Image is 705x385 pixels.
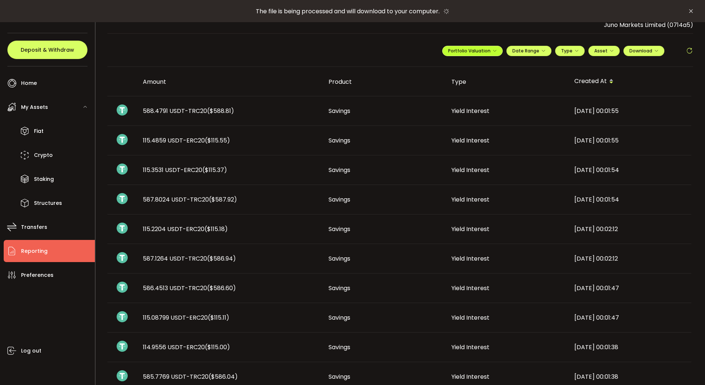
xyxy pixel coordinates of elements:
img: usdt_portfolio.svg [117,134,128,145]
span: 585.7769 USDT-TRC20 [143,372,238,381]
div: [DATE] 00:02:12 [568,254,691,263]
span: Yield Interest [451,225,489,233]
span: Yield Interest [451,343,489,351]
span: Log out [21,346,41,356]
span: Yield Interest [451,284,489,292]
span: Savings [329,254,350,263]
span: ($587.92) [209,195,237,204]
span: Download [629,48,658,54]
span: The file is being processed and will download to your computer. [256,7,440,16]
span: Transfers [21,222,47,233]
span: Yield Interest [451,107,489,115]
span: ($115.18) [204,225,228,233]
img: usdt_portfolio.svg [117,282,128,293]
span: ($586.94) [207,254,236,263]
span: Reporting [21,246,48,257]
div: Amount [137,78,323,86]
div: [DATE] 00:02:12 [568,225,691,233]
span: 115.08799 USDT-ERC20 [143,313,229,322]
span: Portfolio Valuation [448,48,497,54]
img: usdt_portfolio.svg [117,370,128,381]
div: Created At [568,75,691,88]
span: 115.2204 USDT-ERC20 [143,225,228,233]
span: Savings [329,372,350,381]
span: 115.4859 USDT-ERC20 [143,136,230,145]
div: [DATE] 00:01:47 [568,284,691,292]
button: Download [623,46,664,56]
span: Savings [329,225,350,233]
span: Yield Interest [451,195,489,204]
img: usdt_portfolio.svg [117,252,128,263]
img: usdt_portfolio.svg [117,104,128,116]
div: [DATE] 00:01:38 [568,343,691,351]
span: Savings [329,284,350,292]
span: 588.4791 USDT-TRC20 [143,107,234,115]
button: Asset [588,46,620,56]
span: ($586.04) [209,372,238,381]
iframe: Chat Widget [668,350,705,385]
span: Savings [329,136,350,145]
span: Home [21,78,37,89]
span: 115.3531 USDT-ERC20 [143,166,227,174]
div: [DATE] 00:01:55 [568,107,691,115]
div: [DATE] 00:01:54 [568,195,691,204]
span: Type [561,48,579,54]
span: Asset [594,48,608,54]
span: 586.4513 USDT-TRC20 [143,284,236,292]
span: 587.1264 USDT-TRC20 [143,254,236,263]
span: Yield Interest [451,136,489,145]
span: ($115.00) [205,343,230,351]
div: Type [446,78,568,86]
div: [DATE] 00:01:38 [568,372,691,381]
img: usdt_portfolio.svg [117,341,128,352]
div: [DATE] 00:01:55 [568,136,691,145]
button: Portfolio Valuation [442,46,503,56]
button: Deposit & Withdraw [7,41,87,59]
button: Type [555,46,585,56]
div: [DATE] 00:01:54 [568,166,691,174]
span: ($115.11) [208,313,229,322]
span: ($115.37) [202,166,227,174]
span: My Assets [21,102,48,113]
span: Yield Interest [451,372,489,381]
span: Staking [34,174,54,185]
span: Savings [329,195,350,204]
span: Yield Interest [451,313,489,322]
span: ($588.81) [207,107,234,115]
button: Date Range [506,46,551,56]
img: usdt_portfolio.svg [117,311,128,322]
div: [DATE] 00:01:47 [568,313,691,322]
img: usdt_portfolio.svg [117,223,128,234]
span: 587.8024 USDT-TRC20 [143,195,237,204]
span: Yield Interest [451,254,489,263]
div: Product [323,78,446,86]
span: Structures [34,198,62,209]
span: Crypto [34,150,53,161]
span: Juno Markets Limited (0714a5) [604,21,693,29]
span: Savings [329,343,350,351]
span: 114.9556 USDT-ERC20 [143,343,230,351]
span: Date Range [512,48,546,54]
span: Yield Interest [451,166,489,174]
span: Fiat [34,126,44,137]
span: ($115.55) [205,136,230,145]
span: Savings [329,166,350,174]
img: usdt_portfolio.svg [117,193,128,204]
span: Savings [329,107,350,115]
span: Deposit & Withdraw [21,47,74,52]
span: Savings [329,313,350,322]
span: ($586.60) [207,284,236,292]
span: Preferences [21,270,54,281]
img: usdt_portfolio.svg [117,164,128,175]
